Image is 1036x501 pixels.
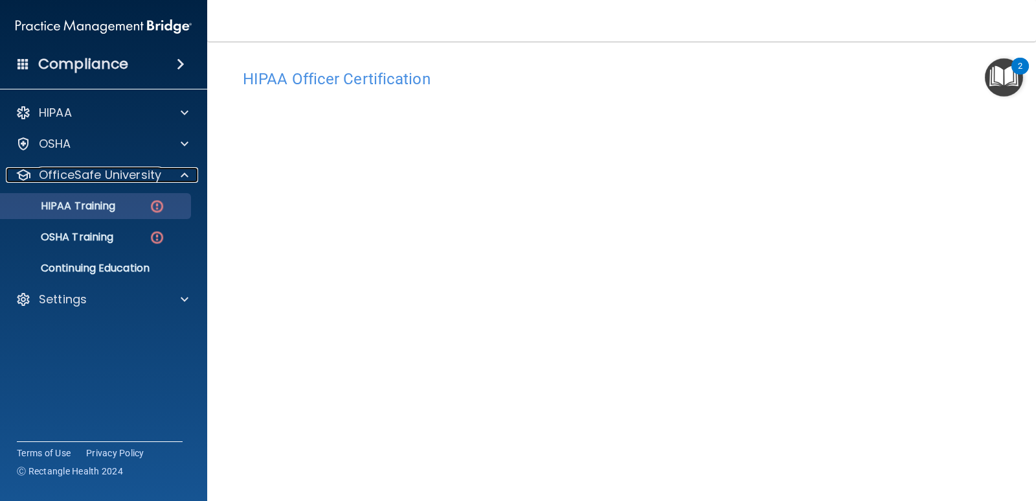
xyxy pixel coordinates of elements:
p: HIPAA [39,105,72,121]
a: HIPAA [16,105,188,121]
p: HIPAA Training [8,200,115,213]
button: Open Resource Center, 2 new notifications [985,58,1023,97]
p: OSHA Training [8,231,113,244]
h4: HIPAA Officer Certification [243,71,1000,87]
img: danger-circle.6113f641.png [149,229,165,246]
img: danger-circle.6113f641.png [149,198,165,215]
a: OfficeSafe University [16,167,188,183]
p: Settings [39,292,87,307]
iframe: Drift Widget Chat Controller [971,412,1020,461]
p: OfficeSafe University [39,167,161,183]
div: 2 [1018,66,1022,83]
p: Continuing Education [8,262,185,275]
a: Privacy Policy [86,447,144,460]
a: OSHA [16,136,188,152]
a: Terms of Use [17,447,71,460]
span: Ⓒ Rectangle Health 2024 [17,465,123,478]
img: PMB logo [16,14,192,40]
p: OSHA [39,136,71,152]
h4: Compliance [38,55,128,73]
a: Settings [16,292,188,307]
